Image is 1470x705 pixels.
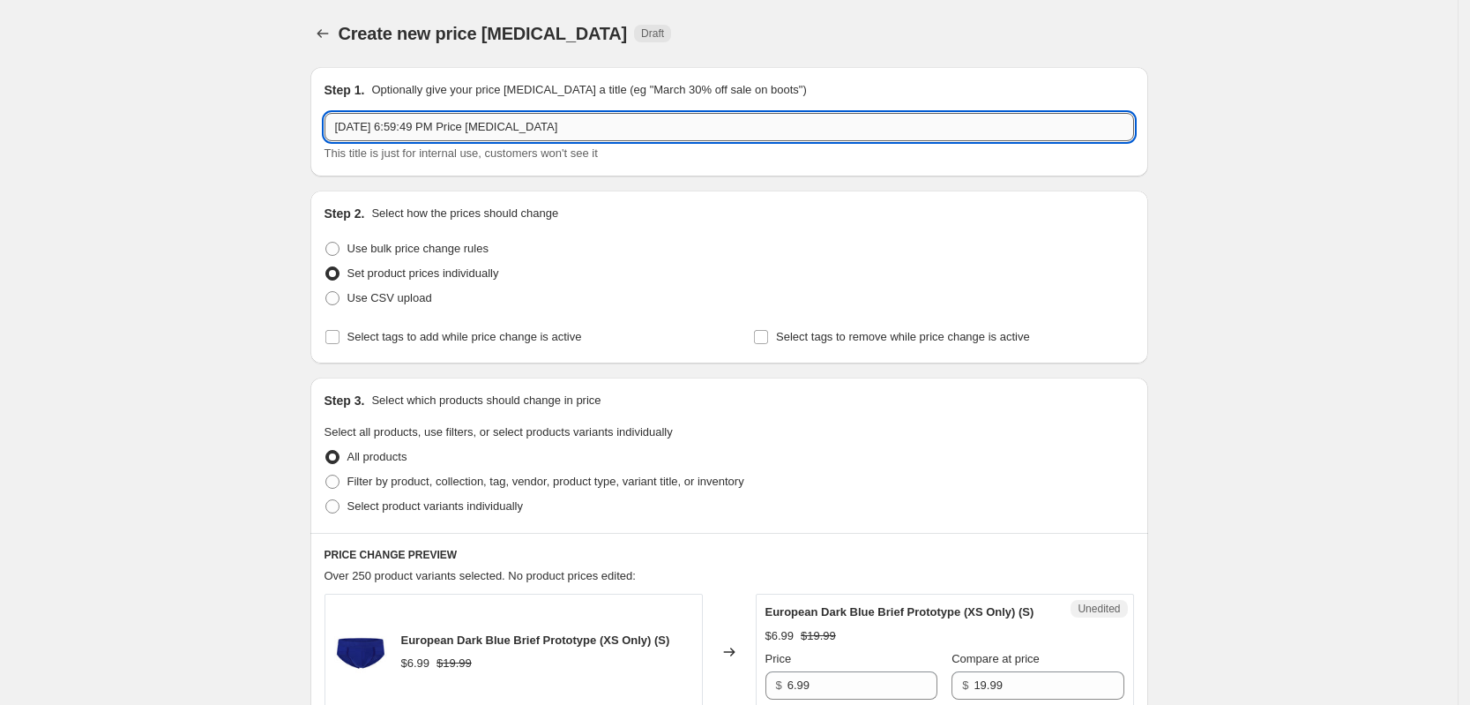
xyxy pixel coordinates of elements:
span: Compare at price [951,652,1040,665]
img: 711841530921_barkblue_1_80x.jpg [334,626,387,679]
span: Filter by product, collection, tag, vendor, product type, variant title, or inventory [347,475,744,488]
span: $ [962,679,968,692]
span: Draft [641,26,664,41]
strike: $19.99 [437,655,472,672]
span: This title is just for internal use, customers won't see it [325,146,598,160]
span: European Dark Blue Brief Prototype (XS Only) (S) [765,605,1034,619]
span: European Dark Blue Brief Prototype (XS Only) (S) [401,634,670,647]
p: Select which products should change in price [371,392,601,409]
span: $ [776,679,782,692]
button: Price change jobs [310,21,335,46]
span: Price [765,652,792,665]
strike: $19.99 [801,627,836,645]
span: Set product prices individually [347,266,499,280]
p: Select how the prices should change [371,205,558,222]
span: Over 250 product variants selected. No product prices edited: [325,569,636,582]
span: Select tags to add while price change is active [347,330,582,343]
span: Use CSV upload [347,291,432,304]
h2: Step 1. [325,81,365,99]
div: $6.99 [765,627,795,645]
p: Optionally give your price [MEDICAL_DATA] a title (eg "March 30% off sale on boots") [371,81,806,99]
span: Select product variants individually [347,499,523,513]
div: $6.99 [401,655,430,672]
span: Create new price [MEDICAL_DATA] [339,24,628,43]
span: Unedited [1078,602,1120,616]
input: 30% off holiday sale [325,113,1134,141]
span: All products [347,450,407,463]
h2: Step 3. [325,392,365,409]
h6: PRICE CHANGE PREVIEW [325,548,1134,562]
span: Select tags to remove while price change is active [776,330,1030,343]
span: Select all products, use filters, or select products variants individually [325,425,673,439]
h2: Step 2. [325,205,365,222]
span: Use bulk price change rules [347,242,489,255]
